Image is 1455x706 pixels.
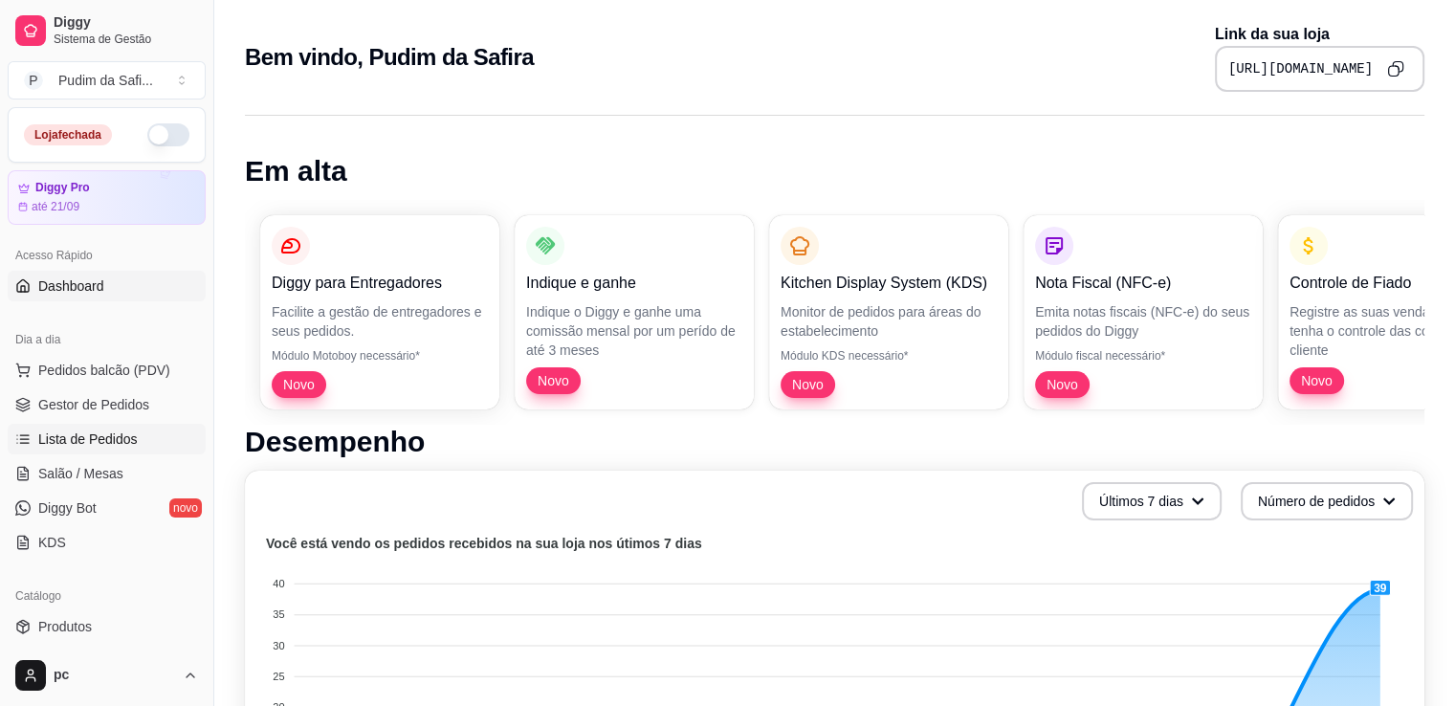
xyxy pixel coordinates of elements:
[273,640,284,651] tspan: 30
[8,61,206,99] button: Select a team
[58,71,153,90] div: Pudim da Safi ...
[54,32,198,47] span: Sistema de Gestão
[8,581,206,611] div: Catálogo
[8,424,206,454] a: Lista de Pedidos
[8,240,206,271] div: Acesso Rápido
[266,536,702,551] text: Você está vendo os pedidos recebidos na sua loja nos útimos 7 dias
[8,611,206,642] a: Produtos
[245,154,1424,188] h1: Em alta
[8,652,206,698] button: pc
[38,617,92,636] span: Produtos
[1035,272,1251,295] p: Nota Fiscal (NFC-e)
[8,271,206,301] a: Dashboard
[526,302,742,360] p: Indique o Diggy e ganhe uma comissão mensal por um perído de até 3 meses
[1035,348,1251,364] p: Módulo fiscal necessário*
[769,215,1008,409] button: Kitchen Display System (KDS)Monitor de pedidos para áreas do estabelecimentoMódulo KDS necessário...
[273,671,284,682] tspan: 25
[272,348,488,364] p: Módulo Motoboy necessário*
[32,199,79,214] article: até 21/09
[1082,482,1222,520] button: Últimos 7 dias
[38,276,104,296] span: Dashboard
[260,215,499,409] button: Diggy para EntregadoresFacilite a gestão de entregadores e seus pedidos.Módulo Motoboy necessário...
[54,667,175,684] span: pc
[38,395,149,414] span: Gestor de Pedidos
[24,124,112,145] div: Loja fechada
[515,215,754,409] button: Indique e ganheIndique o Diggy e ganhe uma comissão mensal por um perído de até 3 mesesNovo
[1241,482,1413,520] button: Número de pedidos
[272,302,488,341] p: Facilite a gestão de entregadores e seus pedidos.
[8,389,206,420] a: Gestor de Pedidos
[784,375,831,394] span: Novo
[273,608,284,620] tspan: 35
[1293,371,1340,390] span: Novo
[1039,375,1086,394] span: Novo
[8,355,206,386] button: Pedidos balcão (PDV)
[38,361,170,380] span: Pedidos balcão (PDV)
[1380,54,1411,84] button: Copy to clipboard
[35,181,90,195] article: Diggy Pro
[1024,215,1263,409] button: Nota Fiscal (NFC-e)Emita notas fiscais (NFC-e) do seus pedidos do DiggyMódulo fiscal necessário*Novo
[8,458,206,489] a: Salão / Mesas
[38,430,138,449] span: Lista de Pedidos
[276,375,322,394] span: Novo
[526,272,742,295] p: Indique e ganhe
[54,14,198,32] span: Diggy
[781,348,997,364] p: Módulo KDS necessário*
[530,371,577,390] span: Novo
[1035,302,1251,341] p: Emita notas fiscais (NFC-e) do seus pedidos do Diggy
[245,425,1424,459] h1: Desempenho
[8,8,206,54] a: DiggySistema de Gestão
[8,493,206,523] a: Diggy Botnovo
[8,324,206,355] div: Dia a dia
[38,533,66,552] span: KDS
[273,578,284,589] tspan: 40
[38,464,123,483] span: Salão / Mesas
[245,42,534,73] h2: Bem vindo, Pudim da Safira
[8,527,206,558] a: KDS
[1215,23,1424,46] p: Link da sua loja
[24,71,43,90] span: P
[272,272,488,295] p: Diggy para Entregadores
[781,302,997,341] p: Monitor de pedidos para áreas do estabelecimento
[8,170,206,225] a: Diggy Proaté 21/09
[147,123,189,146] button: Alterar Status
[1228,59,1373,78] pre: [URL][DOMAIN_NAME]
[38,498,97,518] span: Diggy Bot
[781,272,997,295] p: Kitchen Display System (KDS)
